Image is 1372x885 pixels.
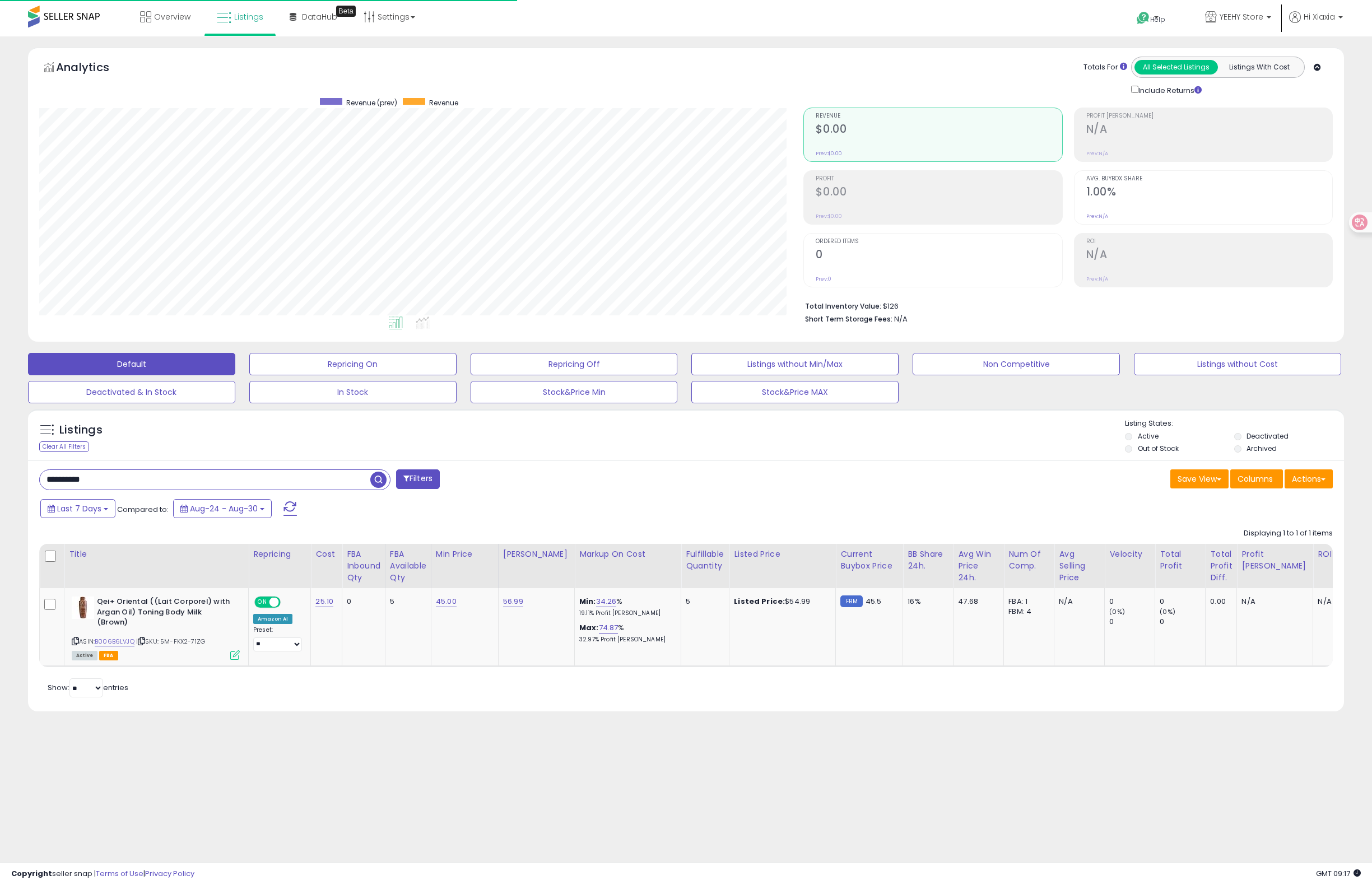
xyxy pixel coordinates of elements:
[579,596,596,607] b: Min:
[816,213,842,220] small: Prev: $0.00
[1138,444,1179,453] label: Out of Stock
[1247,431,1289,441] label: Deactivated
[816,185,1062,201] h2: $0.00
[1109,597,1155,607] div: 0
[579,636,672,644] p: 32.97% Profit [PERSON_NAME]
[99,651,118,660] span: FBA
[136,637,205,646] span: | SKU: 5M-FKX2-71ZG
[1086,176,1332,182] span: Avg. Buybox Share
[1318,548,1359,560] div: ROI
[579,623,672,644] div: %
[117,504,169,515] span: Compared to:
[39,441,89,452] div: Clear All Filters
[1160,548,1201,572] div: Total Profit
[346,98,397,108] span: Revenue (prev)
[894,314,908,324] span: N/A
[48,682,128,693] span: Show: entries
[1241,548,1308,572] div: Profit [PERSON_NAME]
[253,626,302,651] div: Preset:
[958,597,995,607] div: 47.68
[154,11,190,22] span: Overview
[253,614,292,624] div: Amazon AI
[336,6,356,17] div: Tooltip anchor
[190,503,258,514] span: Aug-24 - Aug-30
[1059,548,1100,584] div: Avg Selling Price
[686,597,720,607] div: 5
[1008,548,1049,572] div: Num of Comp.
[234,11,263,22] span: Listings
[1109,548,1150,560] div: Velocity
[429,98,458,108] span: Revenue
[958,548,999,584] div: Avg Win Price 24h.
[908,548,948,572] div: BB Share 24h.
[1086,276,1108,282] small: Prev: N/A
[1238,473,1273,485] span: Columns
[279,598,297,607] span: OFF
[1210,548,1232,584] div: Total Profit Diff.
[579,548,676,560] div: Markup on Cost
[816,176,1062,182] span: Profit
[866,596,882,607] span: 45.5
[1247,444,1277,453] label: Archived
[1285,469,1333,488] button: Actions
[734,597,827,607] div: $54.99
[56,59,131,78] h5: Analytics
[1008,597,1045,607] div: FBA: 1
[59,422,103,438] h5: Listings
[805,314,892,324] b: Short Term Storage Fees:
[1059,597,1096,607] div: N/A
[255,598,269,607] span: ON
[816,150,842,157] small: Prev: $0.00
[1150,15,1165,24] span: Help
[315,548,337,560] div: Cost
[816,239,1062,245] span: Ordered Items
[816,276,831,282] small: Prev: 0
[1138,431,1159,441] label: Active
[575,544,681,588] th: The percentage added to the cost of goods (COGS) that forms the calculator for Min & Max prices.
[840,595,862,607] small: FBM
[40,499,115,518] button: Last 7 Days
[302,11,337,22] span: DataHub
[1123,83,1215,96] div: Include Returns
[1134,353,1341,375] button: Listings without Cost
[913,353,1120,375] button: Non Competitive
[347,548,380,584] div: FBA inbound Qty
[1304,11,1335,22] span: Hi Xiaxia
[840,548,898,572] div: Current Buybox Price
[503,548,570,560] div: [PERSON_NAME]
[805,301,881,311] b: Total Inventory Value:
[1136,11,1150,25] i: Get Help
[471,353,678,375] button: Repricing Off
[1086,248,1332,263] h2: N/A
[1125,418,1344,429] p: Listing States:
[315,596,333,607] a: 25.10
[579,597,672,617] div: %
[1217,60,1301,74] button: Listings With Cost
[390,597,422,607] div: 5
[1318,597,1355,607] div: N/A
[816,113,1062,119] span: Revenue
[1241,597,1304,607] div: N/A
[1086,123,1332,138] h2: N/A
[734,596,785,607] b: Listed Price:
[734,548,831,560] div: Listed Price
[1086,213,1108,220] small: Prev: N/A
[253,548,306,560] div: Repricing
[1109,617,1155,627] div: 0
[691,381,899,403] button: Stock&Price MAX
[1160,597,1205,607] div: 0
[1244,528,1333,539] div: Displaying 1 to 1 of 1 items
[503,596,523,607] a: 56.99
[1160,607,1175,616] small: (0%)
[1109,607,1125,616] small: (0%)
[579,622,599,633] b: Max:
[1170,469,1229,488] button: Save View
[436,548,494,560] div: Min Price
[1210,597,1228,607] div: 0.00
[816,123,1062,138] h2: $0.00
[249,353,457,375] button: Repricing On
[816,248,1062,263] h2: 0
[1220,11,1263,22] span: YEEHY Store
[1083,62,1127,73] div: Totals For
[599,622,618,634] a: 74.87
